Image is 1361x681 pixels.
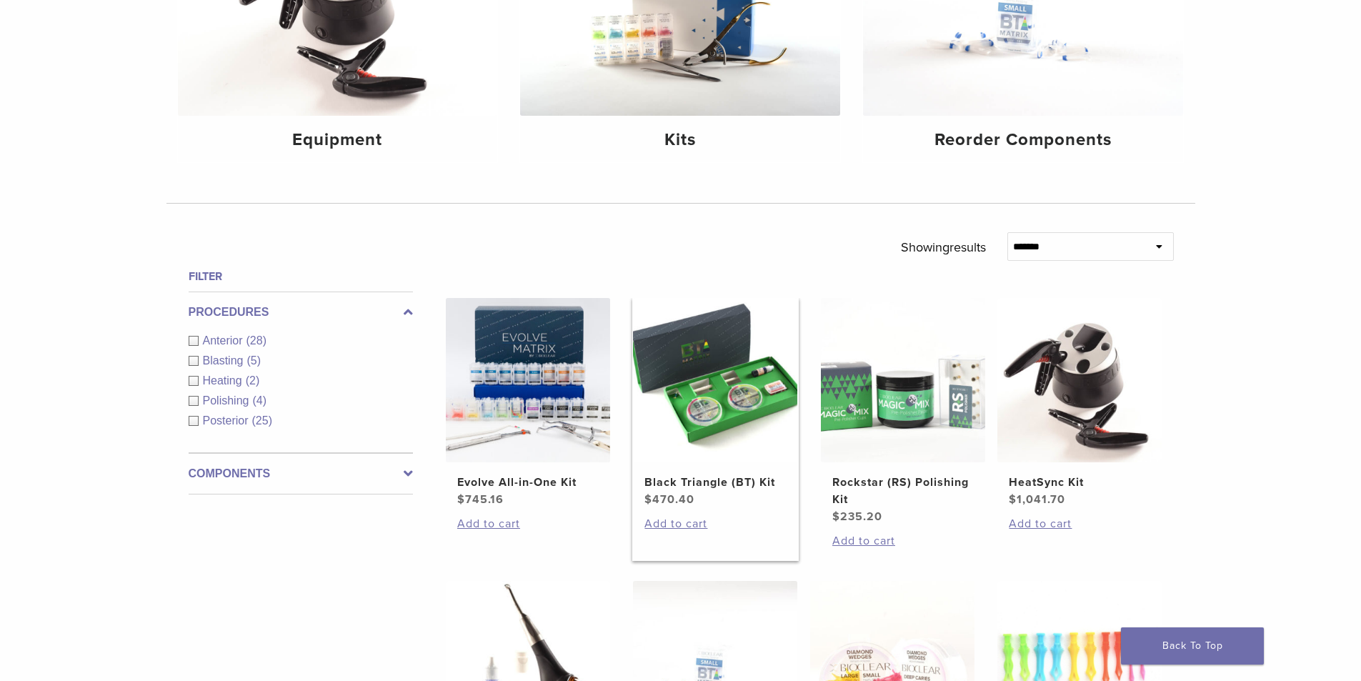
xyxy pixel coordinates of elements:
bdi: 1,041.70 [1009,492,1065,507]
h2: Black Triangle (BT) Kit [644,474,786,491]
span: (28) [246,334,266,347]
h4: Filter [189,268,413,285]
bdi: 745.16 [457,492,504,507]
img: Evolve All-in-One Kit [446,298,610,462]
a: Add to cart: “Rockstar (RS) Polishing Kit” [832,532,974,550]
img: Black Triangle (BT) Kit [633,298,797,462]
span: (4) [252,394,266,407]
span: Blasting [203,354,247,367]
span: $ [1009,492,1017,507]
span: Anterior [203,334,246,347]
a: Back To Top [1121,627,1264,665]
span: (25) [252,414,272,427]
a: Rockstar (RS) Polishing KitRockstar (RS) Polishing Kit $235.20 [820,298,987,525]
span: (5) [246,354,261,367]
a: Add to cart: “HeatSync Kit” [1009,515,1150,532]
label: Procedures [189,304,413,321]
h4: Reorder Components [874,127,1172,153]
img: Rockstar (RS) Polishing Kit [821,298,985,462]
bdi: 235.20 [832,509,882,524]
a: Add to cart: “Black Triangle (BT) Kit” [644,515,786,532]
a: Evolve All-in-One KitEvolve All-in-One Kit $745.16 [445,298,612,508]
img: HeatSync Kit [997,298,1162,462]
a: Black Triangle (BT) KitBlack Triangle (BT) Kit $470.40 [632,298,799,508]
span: $ [457,492,465,507]
h2: Evolve All-in-One Kit [457,474,599,491]
span: $ [832,509,840,524]
h4: Kits [532,127,829,153]
span: (2) [246,374,260,387]
h2: HeatSync Kit [1009,474,1150,491]
span: Polishing [203,394,253,407]
a: Add to cart: “Evolve All-in-One Kit” [457,515,599,532]
label: Components [189,465,413,482]
span: $ [644,492,652,507]
h4: Equipment [189,127,487,153]
h2: Rockstar (RS) Polishing Kit [832,474,974,508]
a: HeatSync KitHeatSync Kit $1,041.70 [997,298,1163,508]
p: Showing results [901,232,986,262]
span: Heating [203,374,246,387]
bdi: 470.40 [644,492,694,507]
span: Posterior [203,414,252,427]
